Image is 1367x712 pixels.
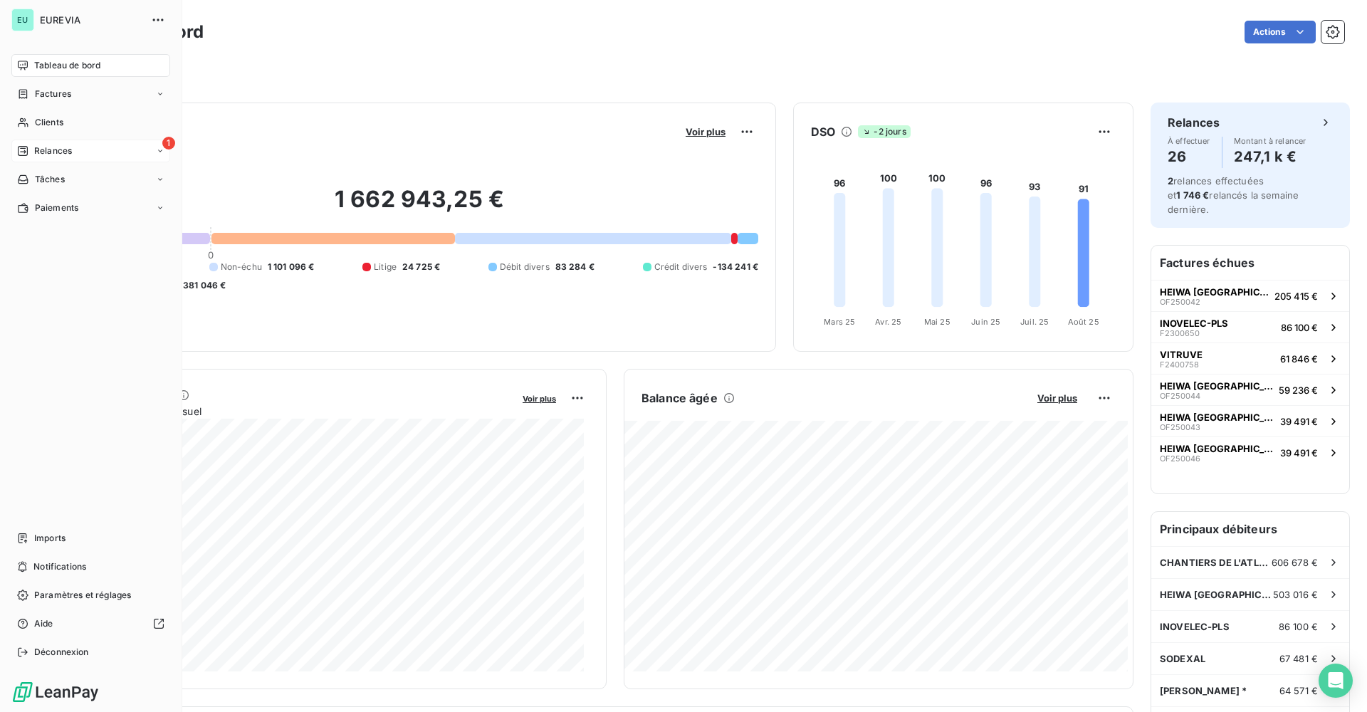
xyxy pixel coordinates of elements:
tspan: Mai 25 [924,317,950,327]
span: 1 746 € [1176,189,1209,201]
tspan: Avr. 25 [875,317,901,327]
tspan: Juil. 25 [1020,317,1049,327]
span: 64 571 € [1279,685,1318,696]
a: Paiements [11,197,170,219]
span: 1 101 096 € [268,261,315,273]
span: HEIWA [GEOGRAPHIC_DATA] [1160,412,1274,423]
span: Tableau de bord [34,59,100,72]
span: INOVELEC-PLS [1160,318,1228,329]
button: Actions [1245,21,1316,43]
span: Voir plus [1037,392,1077,404]
h4: 26 [1168,145,1210,168]
span: 205 415 € [1274,290,1318,302]
span: HEIWA [GEOGRAPHIC_DATA] [1160,443,1274,454]
button: HEIWA [GEOGRAPHIC_DATA]OF250042205 415 € [1151,280,1349,311]
span: Tâches [35,173,65,186]
span: Factures [35,88,71,100]
span: HEIWA [GEOGRAPHIC_DATA] [1160,286,1269,298]
span: relances effectuées et relancés la semaine dernière. [1168,175,1299,215]
a: Paramètres et réglages [11,584,170,607]
button: Voir plus [518,392,560,404]
h4: 247,1 k € [1234,145,1306,168]
div: EU [11,9,34,31]
span: OF250043 [1160,423,1200,431]
span: Paramètres et réglages [34,589,131,602]
h2: 1 662 943,25 € [80,185,758,228]
span: Imports [34,532,66,545]
span: 59 236 € [1279,384,1318,396]
span: VITRUVE [1160,349,1203,360]
span: INOVELEC-PLS [1160,621,1230,632]
span: Crédit divers [654,261,708,273]
a: Aide [11,612,170,635]
a: 1Relances [11,140,170,162]
span: [PERSON_NAME] * [1160,685,1247,696]
span: Non-échu [221,261,262,273]
span: F2300650 [1160,329,1200,337]
a: Tableau de bord [11,54,170,77]
span: Clients [35,116,63,129]
span: Litige [374,261,397,273]
span: SODEXAL [1160,653,1205,664]
a: Clients [11,111,170,134]
span: 1 [162,137,175,150]
span: Montant à relancer [1234,137,1306,145]
span: HEIWA [GEOGRAPHIC_DATA] [1160,380,1273,392]
span: 86 100 € [1281,322,1318,333]
button: INOVELEC-PLSF230065086 100 € [1151,311,1349,342]
span: Voir plus [686,126,726,137]
span: Notifications [33,560,86,573]
tspan: Juin 25 [971,317,1000,327]
span: 2 [1168,175,1173,187]
span: 24 725 € [402,261,440,273]
button: Voir plus [681,125,730,138]
span: OF250044 [1160,392,1200,400]
span: Chiffre d'affaires mensuel [80,404,513,419]
span: Relances [34,145,72,157]
span: 0 [208,249,214,261]
span: Voir plus [523,394,556,404]
span: 606 678 € [1272,557,1318,568]
tspan: Mars 25 [824,317,855,327]
h6: Factures échues [1151,246,1349,280]
span: 83 284 € [555,261,595,273]
span: À effectuer [1168,137,1210,145]
h6: Principaux débiteurs [1151,512,1349,546]
button: HEIWA [GEOGRAPHIC_DATA]OF25004339 491 € [1151,405,1349,436]
span: 39 491 € [1280,416,1318,427]
button: HEIWA [GEOGRAPHIC_DATA]OF25004639 491 € [1151,436,1349,468]
img: Logo LeanPay [11,681,100,703]
span: Débit divers [500,261,550,273]
span: 39 491 € [1280,447,1318,459]
h6: Balance âgée [641,389,718,407]
span: 503 016 € [1273,589,1318,600]
span: Aide [34,617,53,630]
span: EUREVIA [40,14,142,26]
button: HEIWA [GEOGRAPHIC_DATA]OF25004459 236 € [1151,374,1349,405]
span: 86 100 € [1279,621,1318,632]
a: Factures [11,83,170,105]
a: Imports [11,527,170,550]
span: Déconnexion [34,646,89,659]
h6: DSO [811,123,835,140]
h6: Relances [1168,114,1220,131]
span: CHANTIERS DE L'ATLANTIQUE* [1160,557,1272,568]
span: 61 846 € [1280,353,1318,365]
span: OF250042 [1160,298,1200,306]
span: Paiements [35,201,78,214]
span: -2 jours [858,125,910,138]
tspan: Août 25 [1068,317,1099,327]
span: F2400758 [1160,360,1199,369]
button: Voir plus [1033,392,1081,404]
span: OF250046 [1160,454,1200,463]
span: 67 481 € [1279,653,1318,664]
span: -381 046 € [179,279,226,292]
a: Tâches [11,168,170,191]
button: VITRUVEF240075861 846 € [1151,342,1349,374]
span: -134 241 € [713,261,758,273]
span: HEIWA [GEOGRAPHIC_DATA] [1160,589,1273,600]
div: Open Intercom Messenger [1319,664,1353,698]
